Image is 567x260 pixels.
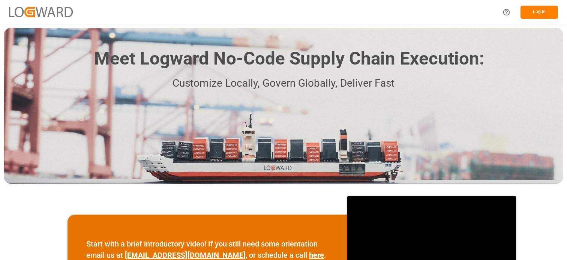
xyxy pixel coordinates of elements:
p: Customize Locally, Govern Globally, Deliver Fast [83,75,484,92]
button: Log In [520,6,558,19]
img: Logward_new_orange.png [9,7,73,17]
a: here [309,251,324,260]
button: Help Center [498,4,515,21]
a: [EMAIL_ADDRESS][DOMAIN_NAME] [125,251,246,260]
h1: Meet Logward No-Code Supply Chain Execution: [94,45,484,72]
